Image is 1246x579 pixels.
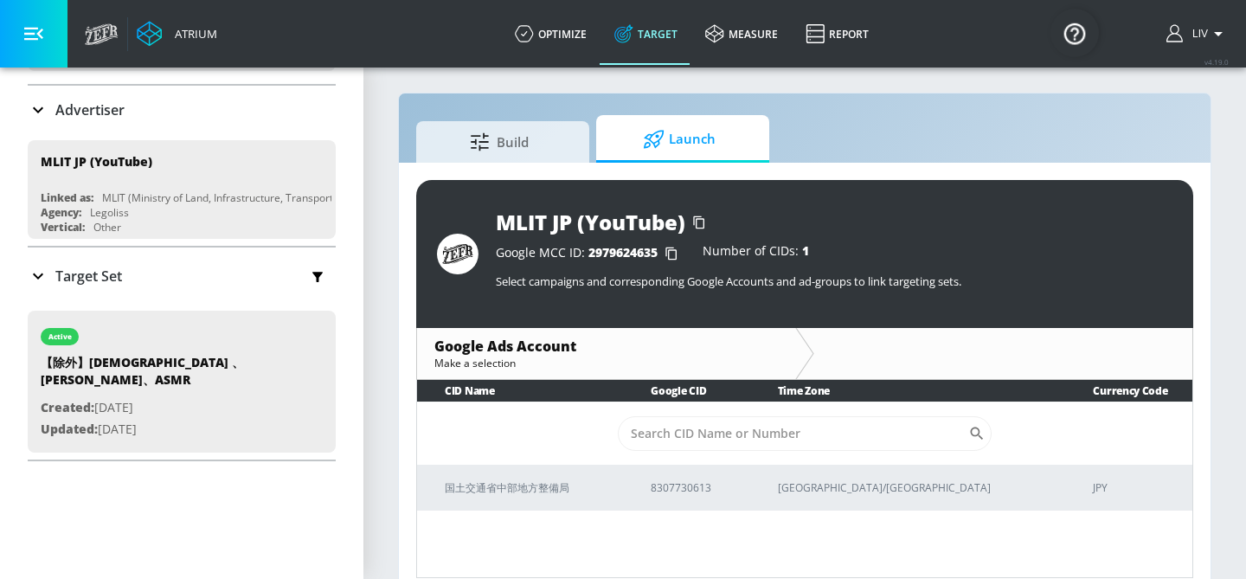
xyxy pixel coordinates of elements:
p: Target Set [55,267,122,286]
th: Time Zone [750,380,1066,402]
p: [DATE] [41,419,283,441]
div: MLIT (Ministry of Land, Infrastructure, Transport and Tourism) [102,190,400,205]
span: v 4.19.0 [1204,57,1229,67]
p: [DATE] [41,397,283,419]
div: active【除外】[DEMOGRAPHIC_DATA] 、[PERSON_NAME]、ASMRCreated:[DATE]Updated:[DATE] [28,311,336,453]
div: Make a selection [434,356,778,370]
p: [GEOGRAPHIC_DATA]/[GEOGRAPHIC_DATA] [778,479,1052,497]
div: MLIT JP (YouTube)Linked as:MLIT (Ministry of Land, Infrastructure, Transport and Tourism)Agency:L... [28,140,336,239]
p: Select campaigns and corresponding Google Accounts and ad-groups to link targeting sets. [496,273,1172,289]
div: Legoliss [90,205,129,220]
div: Other [93,220,121,235]
a: optimize [501,3,601,65]
div: Advertiser [28,86,336,134]
span: Updated: [41,421,98,437]
a: measure [691,3,792,65]
th: Google CID [623,380,749,402]
input: Search CID Name or Number [618,416,968,451]
button: Open Resource Center [1050,9,1099,57]
div: Linked as: [41,190,93,205]
th: Currency Code [1065,380,1192,402]
div: Agency: [41,205,81,220]
span: 2979624635 [588,244,658,261]
span: Build [434,121,565,163]
a: Atrium [137,21,217,47]
div: Vertical: [41,220,85,235]
div: Target Set [28,248,336,305]
div: MLIT JP (YouTube) [41,153,152,170]
p: 8307730613 [651,479,735,497]
div: Google Ads AccountMake a selection [417,328,795,379]
a: Target [601,3,691,65]
span: login as: liv.ho@zefr.com [1185,28,1208,40]
th: CID Name [417,380,623,402]
p: Advertiser [55,100,125,119]
div: Search CID Name or Number [618,416,992,451]
div: MLIT JP (YouTube) [496,208,685,236]
div: 【除外】[DEMOGRAPHIC_DATA] 、[PERSON_NAME]、ASMR [41,354,283,397]
div: Atrium [168,26,217,42]
div: Google MCC ID: [496,245,685,262]
p: JPY [1093,479,1179,497]
div: active [48,332,72,341]
div: Number of CIDs: [703,245,809,262]
span: Created: [41,399,94,415]
button: Liv [1166,23,1229,44]
div: Google Ads Account [434,337,778,356]
span: 1 [802,242,809,259]
a: Report [792,3,883,65]
span: Launch [613,119,745,160]
p: 国土交通省中部地方整備局 [445,479,609,497]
